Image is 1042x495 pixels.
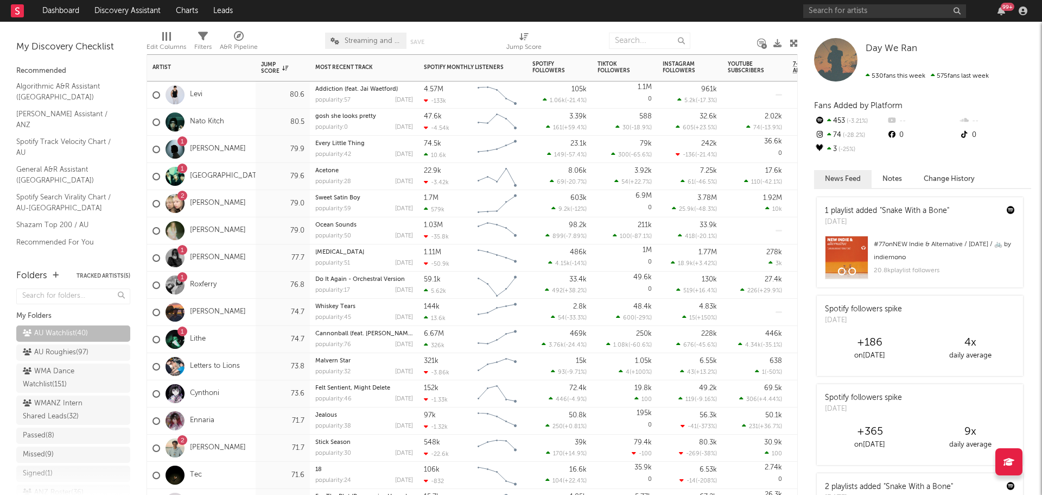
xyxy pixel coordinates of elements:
div: 74.7 [261,306,304,319]
a: Malvern Star [315,358,351,364]
span: +59.4 % [564,125,585,131]
div: Sweet Satin Boy [315,195,413,201]
a: Ennaria [190,416,214,425]
div: popularity: 45 [315,315,351,321]
a: WMA Dance Watchlist(151) [16,364,130,393]
a: Signed(1) [16,466,130,482]
div: [DATE] [395,97,413,103]
div: AU Watchlist ( 40 ) [23,327,88,340]
div: 588 [639,113,652,120]
div: -- [959,114,1031,128]
span: 110 [751,179,760,185]
div: +186 [819,336,920,349]
a: Cynthoni [190,389,219,398]
div: Cannonball (feat. Don Toliver) [315,331,413,337]
div: 3.39k [569,113,587,120]
a: #77onNEW Indie & Alternative / [DATE] / 🚲 by indiemono20.8kplaylist followers [817,236,1023,287]
div: ( ) [546,124,587,131]
div: ( ) [671,260,717,267]
div: 278k [766,249,782,256]
div: 130k [702,276,717,283]
span: 18.9k [678,261,693,267]
div: 0 [598,190,652,217]
span: -46.5 % [696,179,715,185]
a: [PERSON_NAME] [190,443,246,453]
button: Change History [913,170,986,188]
div: 4.57M [424,86,443,93]
div: TikTok Followers [598,61,636,74]
div: 1.7M [424,195,439,202]
a: Day We Ran [866,43,917,54]
div: ( ) [676,287,717,294]
span: 300 [618,152,629,158]
span: -42.1 % [762,179,780,185]
a: [PERSON_NAME] [190,226,246,235]
span: Day We Ran [866,44,917,53]
div: popularity: 28 [315,179,351,185]
a: [MEDICAL_DATA] [315,249,364,255]
a: Sweet Satin Boy [315,195,360,201]
div: popularity: 42 [315,152,351,158]
span: -21.4 % [697,152,715,158]
a: gosh she looks pretty [315,114,376,120]
div: ( ) [677,97,717,104]
div: popularity: 0 [315,124,348,130]
div: -- [886,114,958,128]
div: [DATE] [395,315,413,321]
div: 23.1k [570,140,587,147]
div: Every Little Thing [315,141,413,147]
div: 17.6k [765,167,782,174]
div: 0 [598,82,652,108]
div: ( ) [672,205,717,212]
a: AU Watchlist(40) [16,325,130,342]
div: Most Recent Track [315,64,397,71]
div: 1.03M [424,222,443,229]
div: ( ) [682,314,717,321]
div: 98.2k [569,222,587,229]
a: Every Little Thing [315,141,365,147]
div: ( ) [551,205,587,212]
div: [DATE] [395,179,413,185]
div: [DATE] [395,206,413,212]
span: +16.4 % [695,288,715,294]
a: Spotify Search Virality Chart / AU-[GEOGRAPHIC_DATA] [16,191,119,214]
div: 242k [701,140,717,147]
div: Spotify Monthly Listeners [424,64,505,71]
a: AU Roughies(97) [16,344,130,361]
span: -87.1 % [632,234,650,240]
a: Passed(8) [16,428,130,444]
div: ( ) [611,151,652,158]
svg: Chart title [473,272,522,299]
div: [DATE] [395,260,413,266]
div: Acetone [315,168,413,174]
div: ( ) [681,178,717,185]
div: A&R Pipeline [220,41,258,54]
div: 469k [570,330,587,337]
button: Tracked Artists(5) [77,273,130,279]
div: 27.4k [765,276,782,283]
div: Folders [16,270,47,283]
div: 3 [814,142,886,156]
div: A&R Pipeline [220,27,258,59]
div: [DATE] [825,217,949,228]
div: 7.25k [700,167,717,174]
a: Ocean Sounds [315,222,357,228]
div: -4.54k [424,124,449,131]
div: AU Roughies ( 97 ) [23,346,88,359]
div: 10.6k [424,152,446,159]
div: 453 [814,114,886,128]
div: WMANZ Intern Shared Leads ( 32 ) [23,397,99,423]
div: 13.6k [424,315,446,322]
span: -18.9 % [631,125,650,131]
div: 8.06k [568,167,587,174]
div: 579k [424,206,444,213]
div: 5.62k [424,287,446,295]
div: Missed ( 9 ) [23,448,54,461]
span: -12 % [572,206,585,212]
a: Shazam Top 200 / AU [16,219,119,231]
span: -14 % [571,261,585,267]
a: Letters to Lions [190,362,240,371]
div: ( ) [545,287,587,294]
div: ( ) [547,151,587,158]
div: Do It Again - Orchestral Version [315,277,413,283]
